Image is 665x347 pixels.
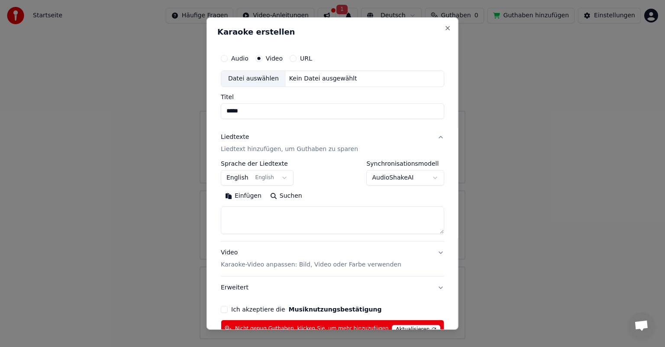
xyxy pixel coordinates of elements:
div: Liedtexte [221,133,249,141]
h2: Karaoke erstellen [217,28,448,36]
span: Aktualisieren [392,325,440,334]
div: Kein Datei ausgewählt [286,74,361,83]
span: Nicht genug Guthaben, klicken Sie, um mehr hinzuzufügen [235,325,388,332]
label: Ich akzeptiere die [231,306,381,312]
div: LiedtexteLiedtext hinzufügen, um Guthaben zu sparen [221,161,444,241]
button: Erweitert [221,276,444,299]
button: LiedtexteLiedtext hinzufügen, um Guthaben zu sparen [221,126,444,161]
label: Synchronisationsmodell [366,161,444,167]
label: Audio [231,55,249,61]
button: Einfügen [221,189,266,203]
label: Sprache der Liedtexte [221,161,294,167]
button: Suchen [266,189,307,203]
button: Ich akzeptiere die [288,306,381,312]
p: Liedtext hinzufügen, um Guthaben zu sparen [221,145,358,154]
label: Titel [221,94,444,100]
label: URL [300,55,312,61]
p: Karaoke-Video anpassen: Bild, Video oder Farbe verwenden [221,260,401,269]
div: Datei auswählen [221,71,286,87]
label: Video [266,55,283,61]
div: Video [221,248,401,269]
button: VideoKaraoke-Video anpassen: Bild, Video oder Farbe verwenden [221,241,444,276]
